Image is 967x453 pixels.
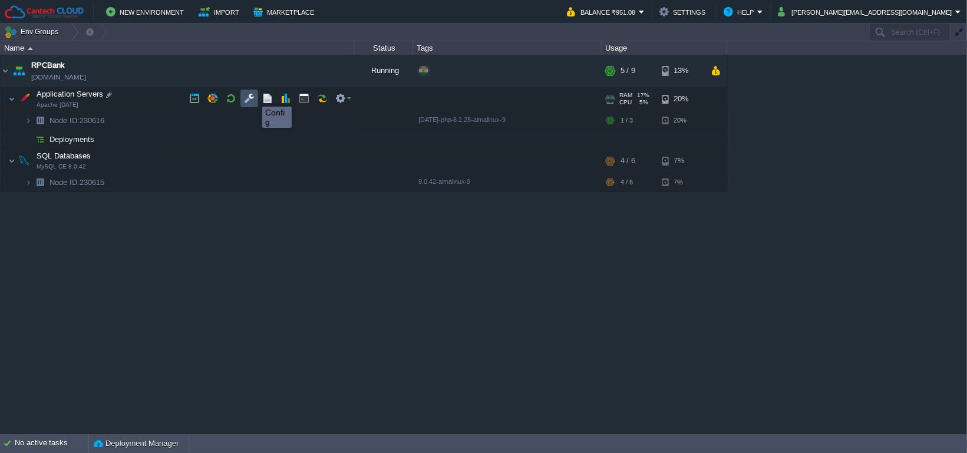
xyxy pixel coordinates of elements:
span: 5% [636,99,648,106]
span: 230615 [48,177,106,187]
div: 7% [662,149,700,173]
div: 5 / 9 [621,55,635,87]
a: Node ID:230615 [48,177,106,187]
img: AMDAwAAAACH5BAEAAAAALAAAAAABAAEAAAICRAEAOw== [16,149,32,173]
div: 1 / 3 [621,111,633,130]
div: Config [265,108,289,127]
button: Import [199,5,243,19]
img: AMDAwAAAACH5BAEAAAAALAAAAAABAAEAAAICRAEAOw== [8,87,15,111]
img: AMDAwAAAACH5BAEAAAAALAAAAAABAAEAAAICRAEAOw== [28,47,33,50]
img: AMDAwAAAACH5BAEAAAAALAAAAAABAAEAAAICRAEAOw== [25,130,32,148]
span: [DATE]-php-8.2.28-almalinux-9 [418,116,506,123]
div: 7% [662,173,700,191]
a: RPCBank [31,59,65,71]
button: Settings [659,5,709,19]
span: Node ID: [49,178,80,187]
button: Balance ₹951.08 [567,5,639,19]
span: CPU [619,99,632,106]
div: Name [1,41,354,55]
button: Marketplace [253,5,318,19]
img: AMDAwAAAACH5BAEAAAAALAAAAAABAAEAAAICRAEAOw== [32,111,48,130]
span: Application Servers [35,89,105,99]
span: SQL Databases [35,151,93,161]
img: AMDAwAAAACH5BAEAAAAALAAAAAABAAEAAAICRAEAOw== [25,173,32,191]
img: Cantech Cloud [4,5,84,19]
img: AMDAwAAAACH5BAEAAAAALAAAAAABAAEAAAICRAEAOw== [11,55,27,87]
button: [PERSON_NAME][EMAIL_ADDRESS][DOMAIN_NAME] [778,5,955,19]
span: Node ID: [49,116,80,125]
span: Apache [DATE] [37,101,78,108]
div: 20% [662,87,700,111]
span: 230616 [48,115,106,125]
span: MySQL CE 8.0.42 [37,163,86,170]
div: 4 / 6 [621,173,633,191]
div: Tags [414,41,601,55]
img: AMDAwAAAACH5BAEAAAAALAAAAAABAAEAAAICRAEAOw== [1,55,10,87]
div: No active tasks [15,434,88,453]
a: Application ServersApache [DATE] [35,90,105,98]
img: AMDAwAAAACH5BAEAAAAALAAAAAABAAEAAAICRAEAOw== [32,173,48,191]
div: Running [354,55,413,87]
span: 8.0.42-almalinux-9 [418,178,470,185]
button: New Environment [106,5,187,19]
button: Env Groups [4,24,62,40]
img: AMDAwAAAACH5BAEAAAAALAAAAAABAAEAAAICRAEAOw== [32,130,48,148]
div: Status [355,41,412,55]
img: AMDAwAAAACH5BAEAAAAALAAAAAABAAEAAAICRAEAOw== [8,149,15,173]
img: AMDAwAAAACH5BAEAAAAALAAAAAABAAEAAAICRAEAOw== [25,111,32,130]
a: SQL DatabasesMySQL CE 8.0.42 [35,151,93,160]
button: Help [724,5,757,19]
span: 17% [637,92,649,99]
a: Node ID:230616 [48,115,106,125]
span: RAM [619,92,632,99]
div: 13% [662,55,700,87]
img: AMDAwAAAACH5BAEAAAAALAAAAAABAAEAAAICRAEAOw== [16,87,32,111]
a: Deployments [48,134,96,144]
div: Usage [602,41,727,55]
div: 4 / 6 [621,149,635,173]
div: 20% [662,111,700,130]
button: Deployment Manager [94,438,179,449]
a: [DOMAIN_NAME] [31,71,86,83]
